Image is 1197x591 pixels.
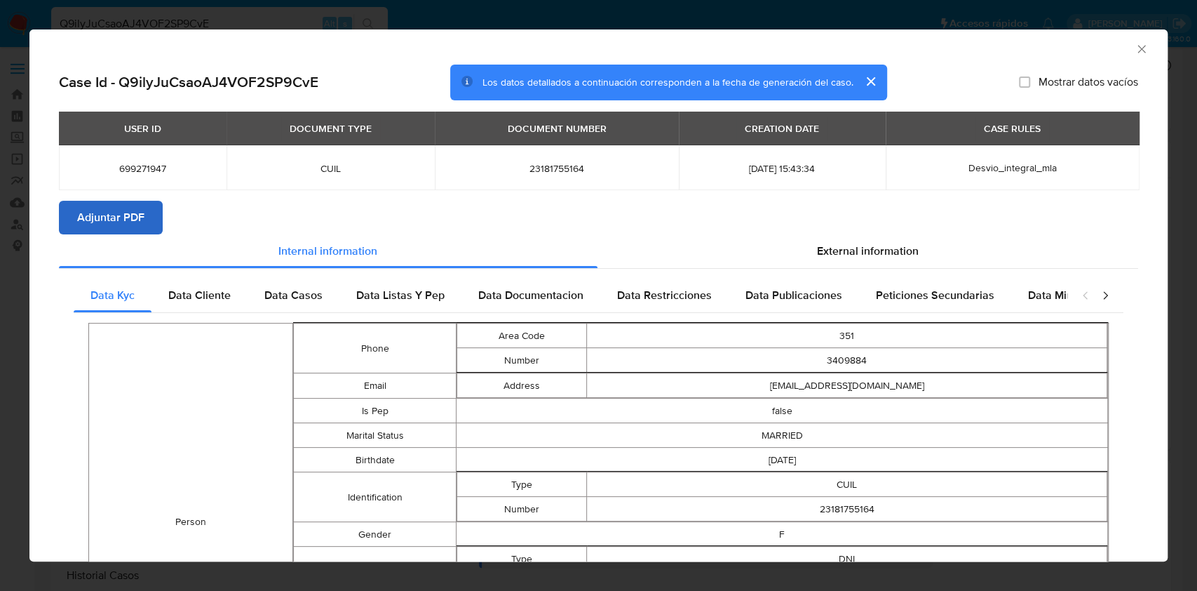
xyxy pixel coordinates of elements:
span: Peticiones Secundarias [876,287,994,303]
span: External information [817,243,919,259]
span: Data Publicaciones [745,287,842,303]
span: Adjuntar PDF [77,202,144,233]
td: [EMAIL_ADDRESS][DOMAIN_NAME] [587,373,1107,398]
td: [DATE] [457,448,1108,472]
td: 351 [587,324,1107,348]
div: closure-recommendation-modal [29,29,1168,562]
span: CUIL [243,162,418,175]
td: Type [457,547,587,571]
div: Detailed info [59,234,1138,268]
span: Mostrar datos vacíos [1039,75,1138,89]
h2: Case Id - Q9ilyJuCsaoAJ4VOF2SP9CvE [59,73,318,91]
td: Type [457,472,587,497]
span: Data Documentacion [478,287,583,303]
td: Number [457,348,587,373]
td: Is Pep [293,399,456,423]
div: Detailed internal info [74,279,1067,312]
span: Data Listas Y Pep [356,287,445,303]
td: Identification [293,472,456,522]
button: Cerrar ventana [1135,42,1147,55]
td: Marital Status [293,423,456,448]
div: CASE RULES [975,117,1049,140]
button: Adjuntar PDF [59,201,163,234]
span: Desvio_integral_mla [968,161,1057,175]
td: Area Code [457,324,587,348]
input: Mostrar datos vacíos [1019,77,1030,88]
span: 699271947 [76,162,210,175]
td: Phone [293,324,456,373]
div: USER ID [116,117,170,140]
span: 23181755164 [452,162,661,175]
span: Data Restricciones [617,287,712,303]
span: Los datos detallados a continuación corresponden a la fecha de generación del caso. [482,75,853,89]
td: 3409884 [587,348,1107,373]
td: false [457,399,1108,423]
button: cerrar [853,65,887,98]
td: 23181755164 [587,497,1107,522]
td: Birthdate [293,448,456,472]
td: Email [293,373,456,399]
td: Address [457,373,587,398]
span: Data Minoridad [1028,287,1105,303]
td: Number [457,497,587,522]
td: DNI [587,547,1107,571]
span: Data Casos [264,287,323,303]
td: Gender [293,522,456,547]
td: CUIL [587,472,1107,497]
div: DOCUMENT TYPE [281,117,380,140]
td: F [457,522,1108,547]
span: Data Kyc [90,287,135,303]
span: Internal information [278,243,377,259]
div: CREATION DATE [736,117,827,140]
span: [DATE] 15:43:34 [696,162,869,175]
div: DOCUMENT NUMBER [499,117,614,140]
td: MARRIED [457,423,1108,448]
span: Data Cliente [168,287,231,303]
